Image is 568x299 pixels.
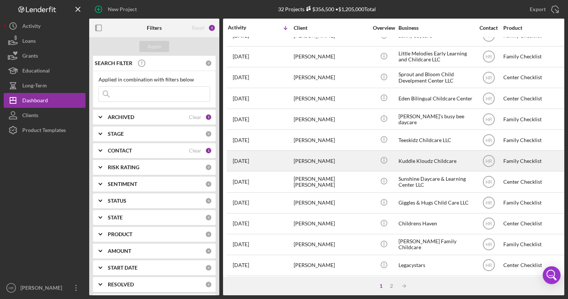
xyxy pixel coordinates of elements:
[9,286,14,290] text: HR
[530,2,546,17] div: Export
[233,158,249,164] time: 2025-08-29 15:38
[147,25,162,31] b: Filters
[4,108,85,123] button: Clients
[4,19,85,33] button: Activity
[278,6,376,12] div: 32 Projects • $1,205,000 Total
[485,117,492,122] text: HR
[108,265,138,271] b: START DATE
[294,276,368,296] div: [PERSON_NAME]
[4,48,85,63] button: Grants
[233,262,249,268] time: 2025-08-14 05:41
[294,151,368,171] div: [PERSON_NAME]
[205,248,212,254] div: 0
[22,19,41,35] div: Activity
[139,41,169,52] button: Apply
[398,255,473,275] div: Legacystars
[294,47,368,67] div: [PERSON_NAME]
[108,131,124,137] b: STAGE
[376,283,386,289] div: 1
[108,148,132,154] b: CONTACT
[294,89,368,108] div: [PERSON_NAME]
[205,114,212,120] div: 1
[22,33,36,50] div: Loans
[485,200,492,206] text: HR
[4,78,85,93] button: Long-Term
[294,193,368,213] div: [PERSON_NAME]
[475,25,503,31] div: Contact
[294,214,368,234] div: [PERSON_NAME]
[485,242,492,247] text: HR
[485,138,492,143] text: HR
[205,264,212,271] div: 0
[233,116,249,122] time: 2025-09-04 16:06
[205,181,212,187] div: 0
[294,68,368,87] div: [PERSON_NAME]
[95,60,132,66] b: SEARCH FILTER
[304,6,334,12] div: $356,500
[522,2,564,17] button: Export
[294,172,368,192] div: [PERSON_NAME] [PERSON_NAME]
[4,93,85,108] button: Dashboard
[108,198,126,204] b: STATUS
[233,74,249,80] time: 2025-09-09 19:13
[108,282,134,287] b: RESOLVED
[398,151,473,171] div: Kuddle Kloudz Childcare
[205,197,212,204] div: 0
[294,255,368,275] div: [PERSON_NAME]
[4,33,85,48] a: Loans
[485,263,492,268] text: HR
[370,25,398,31] div: Overview
[233,96,249,102] time: 2025-09-08 13:08
[22,48,38,65] div: Grants
[22,93,48,110] div: Dashboard
[294,235,368,254] div: [PERSON_NAME]
[205,164,212,171] div: 0
[398,109,473,129] div: [PERSON_NAME]’s busy bee daycare
[108,181,137,187] b: SENTIMENT
[108,164,139,170] b: RISK RATING
[99,77,210,83] div: Applied in combination with filters below
[205,231,212,238] div: 0
[4,123,85,138] button: Product Templates
[205,60,212,67] div: 0
[189,148,201,154] div: Clear
[22,108,38,125] div: Clients
[294,130,368,150] div: [PERSON_NAME]
[398,276,473,296] div: [PERSON_NAME] Tots Childcare LLC
[205,281,212,288] div: 0
[22,123,66,139] div: Product Templates
[233,200,249,206] time: 2025-08-17 23:03
[398,47,473,67] div: Little Melodies Early Learning and Childcare LLC
[398,130,473,150] div: Teeskidz Childcare LLC
[205,214,212,221] div: 0
[233,221,249,226] time: 2025-08-16 18:53
[485,96,492,101] text: HR
[485,75,492,80] text: HR
[205,131,212,137] div: 0
[233,137,249,143] time: 2025-09-04 02:29
[108,114,134,120] b: ARCHIVED
[4,63,85,78] button: Educational
[19,280,67,297] div: [PERSON_NAME]
[89,2,144,17] button: New Project
[108,231,132,237] b: PRODUCT
[192,25,204,31] div: Reset
[108,248,131,254] b: AMOUNT
[485,158,492,164] text: HR
[398,193,473,213] div: Giggles & Hugs Child Care LLC
[233,241,249,247] time: 2025-08-14 21:25
[294,25,368,31] div: Client
[398,68,473,87] div: Sprout and Bloom Child Develpment Center LLC
[543,266,561,284] div: Open Intercom Messenger
[294,109,368,129] div: [PERSON_NAME]
[485,33,492,39] text: HR
[22,63,50,80] div: Educational
[386,283,397,289] div: 2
